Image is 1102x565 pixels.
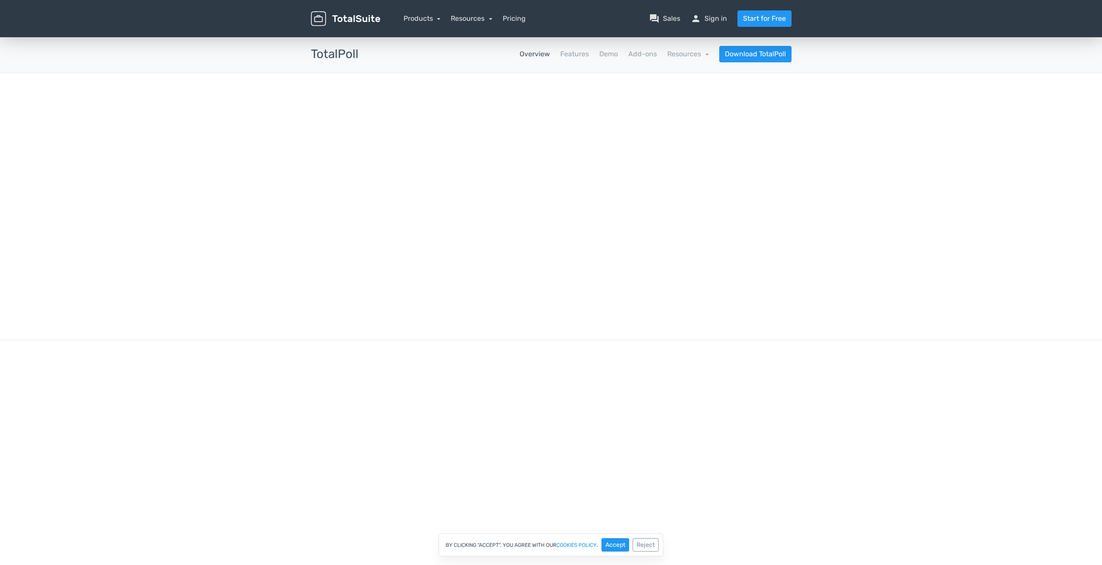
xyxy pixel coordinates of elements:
p: Add custom fields to gather more information about the voter. TotalPoll supports five field types... [42,524,433,524]
a: question_answerSales [649,13,680,24]
p: Add one or as many questions as you need. Furthermore, add all kinds of choices, including image,... [42,481,433,495]
img: CCPA [376,245,391,261]
img: TotalSuite for WordPress [311,11,380,26]
a: Add-ons [628,49,657,59]
a: Download TotalPoll [719,46,792,62]
img: GDPR [311,245,326,261]
a: Features [560,49,589,59]
a: cookies policy [556,542,597,548]
h6: Gather more with custom fields [42,517,433,524]
h6: Questions and choices [42,469,433,477]
span: question_answer [649,13,659,24]
strong: CCPA [398,245,413,252]
a: Start for free [311,203,378,224]
button: Reject [633,538,659,552]
small: Compliant [333,245,360,261]
div: By clicking "Accept", you agree with our . [439,533,663,556]
a: Start for Free [737,10,792,27]
h3: TotalPoll [311,48,359,61]
a: Demo [599,49,618,59]
strong: GDPR [333,245,349,252]
a: Resources [667,50,709,58]
button: Accept [601,538,629,552]
a: personSign in [691,13,727,24]
a: Overview [520,49,550,59]
a: Pricing [503,13,526,24]
a: Resources [451,14,492,23]
a: Learn more [387,203,448,224]
span: person [691,13,701,24]
a: Products [404,14,441,23]
small: Compliant [398,245,425,261]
